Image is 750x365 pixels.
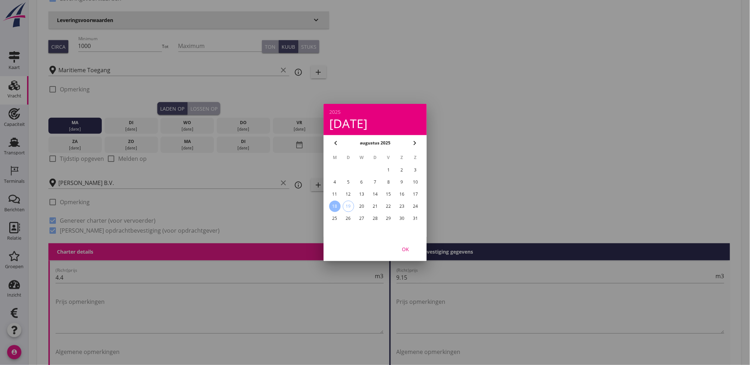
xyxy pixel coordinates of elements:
th: D [369,152,382,164]
div: [DATE] [329,117,421,129]
button: 21 [369,201,381,212]
button: 18 [329,201,340,212]
th: V [382,152,395,164]
th: D [342,152,355,164]
button: 23 [396,201,408,212]
button: 24 [410,201,421,212]
button: 20 [356,201,367,212]
button: 10 [410,176,421,188]
th: W [355,152,368,164]
button: 13 [356,189,367,200]
button: 17 [410,189,421,200]
button: 12 [342,189,354,200]
th: Z [409,152,422,164]
button: 30 [396,213,408,224]
button: 5 [342,176,354,188]
button: 31 [410,213,421,224]
button: 25 [329,213,340,224]
button: 14 [369,189,381,200]
button: 26 [342,213,354,224]
button: 15 [383,189,394,200]
button: 8 [383,176,394,188]
button: 7 [369,176,381,188]
button: 6 [356,176,367,188]
button: 2 [396,164,408,176]
button: 4 [329,176,340,188]
th: Z [395,152,408,164]
div: 2025 [329,110,421,115]
button: 22 [383,201,394,212]
button: OK [390,243,421,255]
i: chevron_right [410,139,419,147]
i: chevron_left [331,139,340,147]
button: 19 [342,201,354,212]
div: 19 [343,201,353,212]
div: OK [395,245,415,253]
th: M [329,152,341,164]
button: 1 [383,164,394,176]
button: 16 [396,189,408,200]
button: 27 [356,213,367,224]
button: 11 [329,189,340,200]
button: 29 [383,213,394,224]
button: augustus 2025 [358,138,393,148]
button: 3 [410,164,421,176]
button: 28 [369,213,381,224]
button: 9 [396,176,408,188]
